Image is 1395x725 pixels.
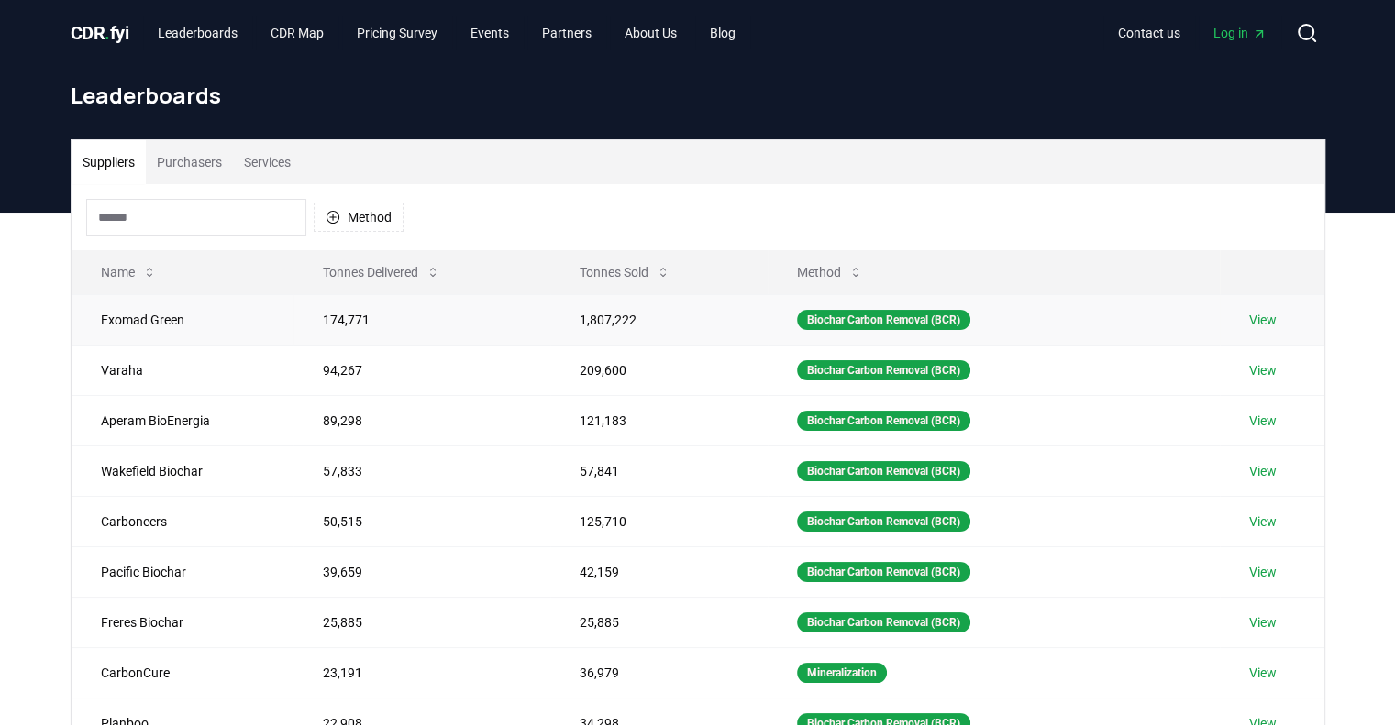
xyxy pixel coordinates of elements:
[797,663,887,683] div: Mineralization
[1249,311,1277,329] a: View
[565,254,685,291] button: Tonnes Sold
[1103,16,1281,49] nav: Main
[72,294,294,345] td: Exomad Green
[797,360,970,380] div: Biochar Carbon Removal (BCR)
[72,140,146,184] button: Suppliers
[1249,563,1277,581] a: View
[550,546,768,597] td: 42,159
[72,445,294,496] td: Wakefield Biochar
[797,411,970,431] div: Biochar Carbon Removal (BCR)
[293,496,549,546] td: 50,515
[72,345,294,395] td: Varaha
[72,647,294,698] td: CarbonCure
[256,16,338,49] a: CDR Map
[1249,613,1277,632] a: View
[293,345,549,395] td: 94,267
[71,20,129,46] a: CDR.fyi
[86,254,172,291] button: Name
[1199,16,1281,49] a: Log in
[550,496,768,546] td: 125,710
[610,16,692,49] a: About Us
[1103,16,1195,49] a: Contact us
[342,16,452,49] a: Pricing Survey
[550,597,768,647] td: 25,885
[71,81,1325,110] h1: Leaderboards
[456,16,524,49] a: Events
[1213,24,1267,42] span: Log in
[550,294,768,345] td: 1,807,222
[527,16,606,49] a: Partners
[1249,462,1277,480] a: View
[550,647,768,698] td: 36,979
[233,140,302,184] button: Services
[1249,664,1277,682] a: View
[314,203,404,232] button: Method
[797,310,970,330] div: Biochar Carbon Removal (BCR)
[797,612,970,632] div: Biochar Carbon Removal (BCR)
[1249,412,1277,430] a: View
[146,140,233,184] button: Purchasers
[797,511,970,532] div: Biochar Carbon Removal (BCR)
[1249,512,1277,531] a: View
[293,546,549,597] td: 39,659
[550,445,768,496] td: 57,841
[293,647,549,698] td: 23,191
[308,254,455,291] button: Tonnes Delivered
[71,22,129,44] span: CDR fyi
[797,461,970,481] div: Biochar Carbon Removal (BCR)
[293,294,549,345] td: 174,771
[143,16,252,49] a: Leaderboards
[293,445,549,496] td: 57,833
[72,395,294,445] td: Aperam BioEnergia
[72,597,294,647] td: Freres Biochar
[797,562,970,582] div: Biochar Carbon Removal (BCR)
[782,254,878,291] button: Method
[695,16,750,49] a: Blog
[550,395,768,445] td: 121,183
[293,395,549,445] td: 89,298
[105,22,110,44] span: .
[72,546,294,597] td: Pacific Biochar
[72,496,294,546] td: Carboneers
[293,597,549,647] td: 25,885
[143,16,750,49] nav: Main
[1249,361,1277,379] a: View
[550,345,768,395] td: 209,600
